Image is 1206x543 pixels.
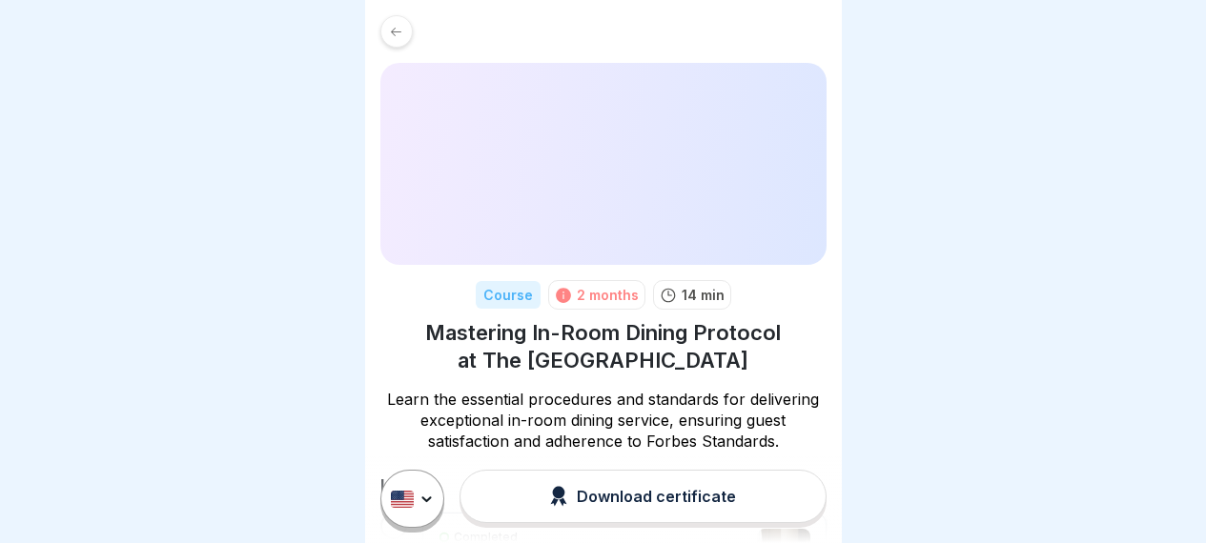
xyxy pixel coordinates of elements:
[380,319,827,373] h1: Mastering In-Room Dining Protocol at The [GEOGRAPHIC_DATA]
[476,281,541,309] div: Course
[380,389,827,452] p: Learn the essential procedures and standards for delivering exceptional in-room dining service, e...
[577,285,639,305] div: 2 months
[391,491,414,508] img: us.svg
[460,470,826,523] button: Download certificate
[682,285,725,305] p: 14 min
[550,486,736,507] div: Download certificate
